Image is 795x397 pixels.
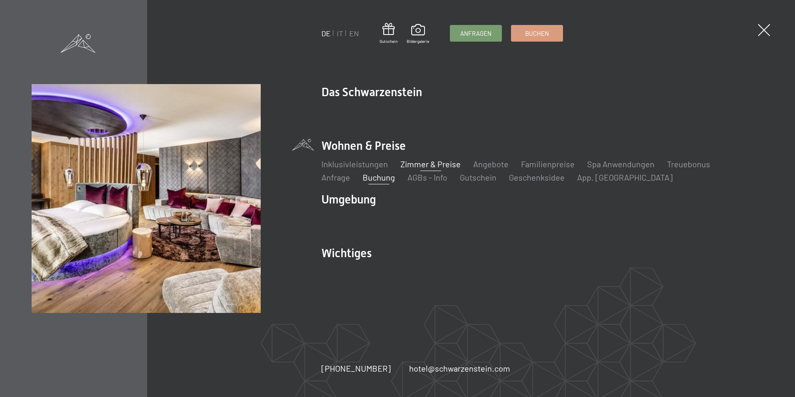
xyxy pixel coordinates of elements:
span: Buchen [525,29,549,38]
a: Gutschein [380,23,397,44]
span: [PHONE_NUMBER] [321,363,391,373]
a: EN [349,29,359,38]
span: Anfragen [460,29,491,38]
a: Buchen [511,25,563,41]
a: [PHONE_NUMBER] [321,362,391,374]
a: Geschenksidee [509,172,565,182]
span: Gutschein [380,38,397,44]
a: DE [321,29,331,38]
a: Inklusivleistungen [321,159,388,169]
a: Spa Anwendungen [587,159,654,169]
a: App. [GEOGRAPHIC_DATA] [577,172,673,182]
a: hotel@schwarzenstein.com [409,362,510,374]
a: AGBs - Info [407,172,447,182]
a: Familienpreise [521,159,575,169]
span: Bildergalerie [407,38,429,44]
a: Gutschein [460,172,496,182]
a: Anfragen [450,25,501,41]
a: Zimmer & Preise [400,159,461,169]
a: Buchung [363,172,395,182]
a: Anfrage [321,172,350,182]
a: Treuebonus [667,159,710,169]
a: Angebote [473,159,509,169]
a: Bildergalerie [407,24,429,44]
a: IT [337,29,343,38]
